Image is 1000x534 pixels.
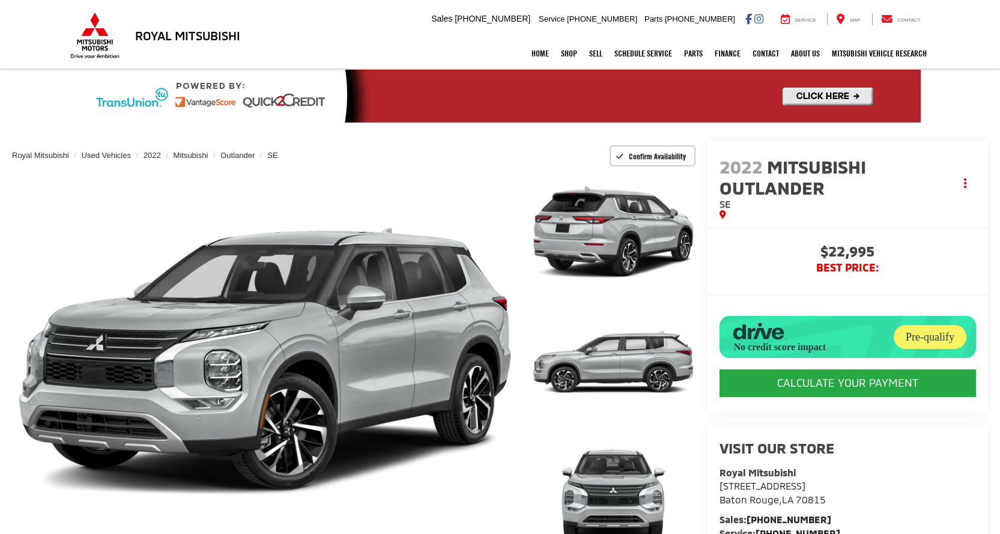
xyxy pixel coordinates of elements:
a: Royal Mitsubishi [12,151,69,160]
span: Service [795,17,816,23]
strong: Royal Mitsubishi [720,467,796,478]
a: Contact [872,13,930,25]
a: About Us [785,38,826,68]
a: Home [526,38,555,68]
a: Contact [747,38,785,68]
span: [PHONE_NUMBER] [567,14,637,23]
button: Actions [955,173,976,194]
a: Finance [709,38,747,68]
span: dropdown dots [964,178,966,188]
img: Quick2Credit [80,70,921,123]
a: Outlander [220,151,255,160]
a: 2022 [144,151,161,160]
button: Confirm Availability [610,145,695,166]
a: Expand Photo 1 [531,171,695,294]
: CALCULATE YOUR PAYMENT [720,369,976,397]
a: Parts: Opens in a new tab [678,38,709,68]
span: Service [539,14,565,23]
a: Shop [555,38,583,68]
a: Sell [583,38,608,68]
a: Service [772,13,825,25]
span: Baton Rouge [720,494,779,505]
span: SE [720,198,731,210]
span: Map [850,17,860,23]
span: LA [782,494,793,505]
h2: Visit our Store [720,440,976,456]
a: Facebook: Click to visit our Facebook page [745,14,752,23]
a: Mitsubishi [174,151,208,160]
img: Mitsubishi [68,12,122,59]
span: Parts [644,14,662,23]
span: [PHONE_NUMBER] [455,14,530,23]
img: 2022 Mitsubishi Outlander SE [529,299,697,425]
a: SE [267,151,277,160]
a: Expand Photo 2 [531,300,695,423]
span: Contact [897,17,920,23]
a: [STREET_ADDRESS] Baton Rouge,LA 70815 [720,480,826,505]
span: Sales [431,14,452,23]
img: 2022 Mitsubishi Outlander SE [529,169,697,295]
a: Schedule Service: Opens in a new tab [608,38,678,68]
a: Map [827,13,869,25]
h3: Royal Mitsubishi [135,29,240,42]
span: , [720,494,826,505]
span: Confirm Availability [629,151,686,161]
span: BEST PRICE: [720,262,976,274]
span: Mitsubishi Outlander [720,156,866,198]
span: [STREET_ADDRESS] [720,480,805,491]
span: [PHONE_NUMBER] [665,14,735,23]
a: Mitsubishi Vehicle Research [826,38,933,68]
a: Instagram: Click to visit our Instagram page [754,14,763,23]
a: Used Vehicles [82,151,131,160]
strong: Sales: [720,514,831,525]
span: 70815 [796,494,826,505]
a: [PHONE_NUMBER] [747,514,831,525]
span: 2022 [720,156,763,177]
span: $22,995 [720,244,976,262]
